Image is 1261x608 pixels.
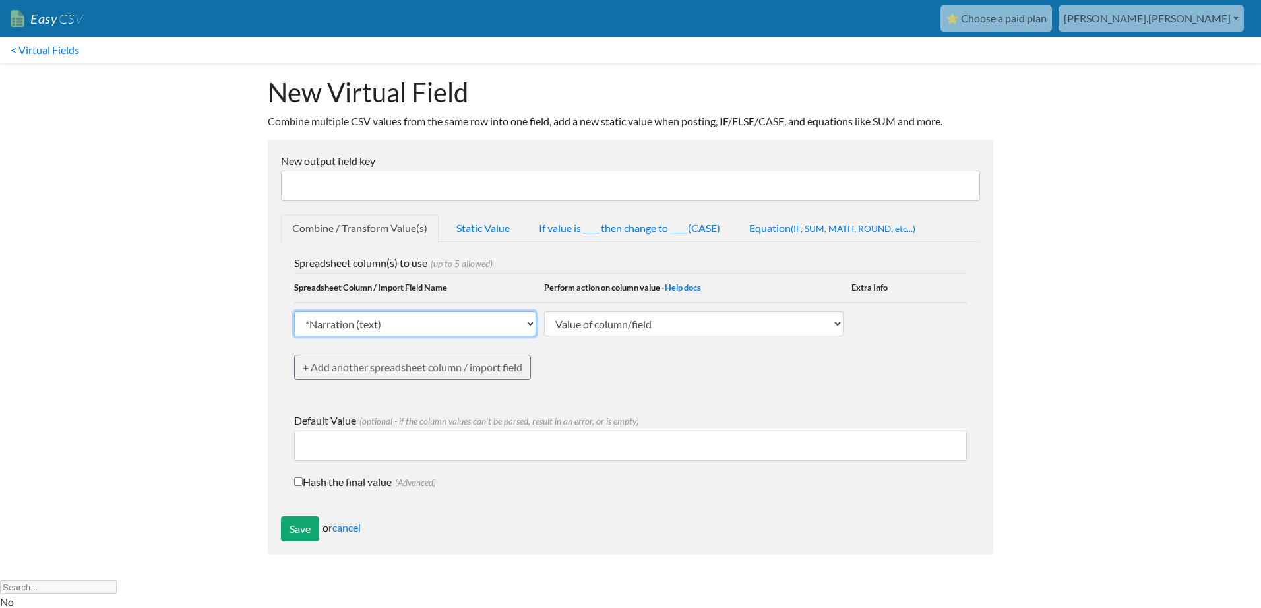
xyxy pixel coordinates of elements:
a: Combine / Transform Value(s) [281,214,439,242]
a: If value is ____ then change to ____ (CASE) [528,214,731,242]
a: + Add another spreadsheet column / import field [294,355,531,380]
span: (Advanced) [392,477,436,488]
span: (up to 5 allowed) [427,258,493,269]
p: Combine multiple CSV values from the same row into one field, add a new static value when posting... [268,113,993,129]
a: Equation [738,214,927,242]
span: CSV [57,11,83,27]
label: Spreadsheet column(s) to use [294,255,967,271]
span: (IF, SUM, MATH, ROUND, etc...) [791,224,915,234]
label: Default Value [294,413,967,429]
input: Save [281,516,319,541]
th: Perform action on column value - [544,274,851,303]
iframe: Drift Widget Chat Window [989,153,1253,550]
label: New output field key [281,153,980,169]
th: Spreadsheet Column / Import Field Name [294,274,544,303]
div: or [281,516,980,541]
a: [PERSON_NAME].[PERSON_NAME] [1059,5,1244,32]
col_title: Extra Info [851,282,888,293]
iframe: Drift Widget Chat Controller [1195,542,1245,592]
label: Hash the final value [294,474,967,490]
h1: New Virtual Field [268,76,993,108]
a: cancel [332,521,361,533]
input: Hash the final value(Advanced) [294,477,303,486]
a: ⭐ Choose a paid plan [940,5,1052,32]
span: (optional - if the column values can't be parsed, result in an error, or is empty) [356,416,639,427]
a: EasyCSV [11,5,83,32]
a: Help docs [665,282,701,293]
a: Static Value [445,214,521,242]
